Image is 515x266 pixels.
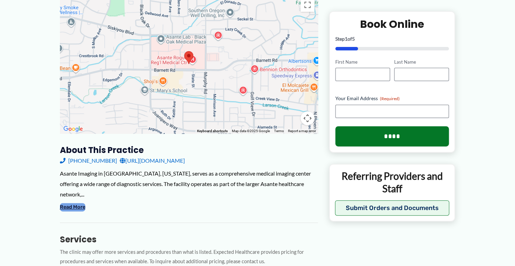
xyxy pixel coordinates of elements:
h3: Services [60,234,318,245]
span: (Required) [380,96,400,102]
label: Last Name [394,59,449,65]
p: Step of [335,37,449,41]
h3: About this practice [60,145,318,155]
h2: Book Online [335,17,449,31]
a: Open this area in Google Maps (opens a new window) [62,124,85,134]
div: Asante Imaging in [GEOGRAPHIC_DATA], [US_STATE], serves as a comprehensive medical imaging center... [60,168,318,199]
a: [PHONE_NUMBER] [60,155,117,166]
p: Referring Providers and Staff [335,170,450,195]
label: Your Email Address [335,95,449,102]
a: Report a map error [288,129,316,133]
button: Keyboard shortcuts [197,129,228,134]
label: First Name [335,59,390,65]
span: 5 [352,36,355,42]
button: Submit Orders and Documents [335,200,450,216]
button: Read More [60,203,85,211]
a: Terms (opens in new tab) [274,129,284,133]
img: Google [62,124,85,134]
span: Map data ©2025 Google [232,129,270,133]
a: [URL][DOMAIN_NAME] [120,155,185,166]
button: Map camera controls [301,111,314,125]
span: 1 [345,36,348,42]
